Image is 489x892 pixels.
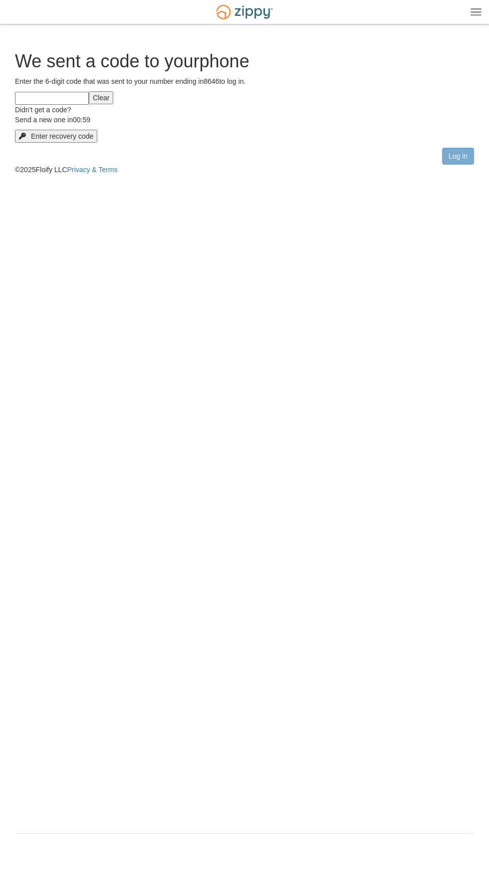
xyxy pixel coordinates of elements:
[471,8,482,15] img: Mobile Dropdown Menu
[15,105,474,125] p: Didn't get a code?
[15,165,474,175] nav: © 2025 Floify LLC
[15,51,474,71] h1: We sent a code to your phone
[15,115,474,125] div: Send a new one in 00:59
[210,0,279,24] img: Logo
[442,148,474,165] button: Log in
[67,166,118,174] a: Privacy & Terms
[15,130,97,143] button: Enter recovery code
[89,91,113,104] button: Clear
[15,76,474,86] p: Enter the 6-digit code that was sent to your number ending in 8646 to log in.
